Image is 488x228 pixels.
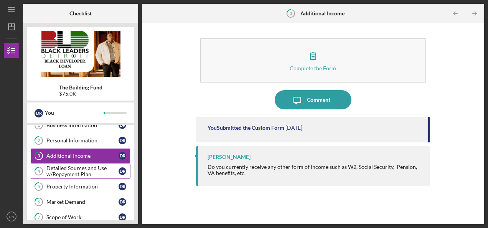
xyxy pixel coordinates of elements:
[275,90,351,109] button: Comment
[290,65,336,71] div: Complete the Form
[208,125,284,131] div: You Submitted the Custom Form
[31,133,130,148] a: 2Personal InformationDR
[290,11,292,16] tspan: 3
[46,137,119,144] div: Personal Information
[285,125,302,131] time: 2025-07-01 15:43
[300,10,345,17] b: Additional Income
[46,122,119,128] div: Business Information
[119,183,126,190] div: D R
[38,184,40,189] tspan: 5
[46,165,119,177] div: Detailed Sources and Use w/Repayment Plan
[307,90,330,109] div: Comment
[45,106,104,119] div: You
[31,194,130,210] a: 6Market DemandDR
[208,154,251,160] div: [PERSON_NAME]
[208,164,422,176] div: Do you currently receive any other form of income such as W2, Social Security, Pension, VA benefi...
[46,214,119,220] div: Scope of Work
[46,199,119,205] div: Market Demand
[35,109,43,117] div: D R
[119,121,126,129] div: D R
[38,169,40,174] tspan: 4
[46,153,119,159] div: Additional Income
[4,209,19,224] button: DR
[59,91,102,97] div: $75.0K
[38,123,40,128] tspan: 1
[9,215,14,219] text: DR
[119,137,126,144] div: D R
[31,210,130,225] a: 7Scope of WorkDR
[119,198,126,206] div: D R
[31,117,130,133] a: 1Business InformationDR
[27,31,134,77] img: Product logo
[31,179,130,194] a: 5Property InformationDR
[59,84,102,91] b: The Building Fund
[119,213,126,221] div: D R
[46,183,119,190] div: Property Information
[31,148,130,164] a: 3Additional IncomeDR
[31,164,130,179] a: 4Detailed Sources and Use w/Repayment PlanDR
[38,138,40,143] tspan: 2
[38,215,40,220] tspan: 7
[69,10,92,17] b: Checklist
[119,167,126,175] div: D R
[38,154,40,159] tspan: 3
[200,38,426,83] button: Complete the Form
[38,200,40,205] tspan: 6
[119,152,126,160] div: D R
